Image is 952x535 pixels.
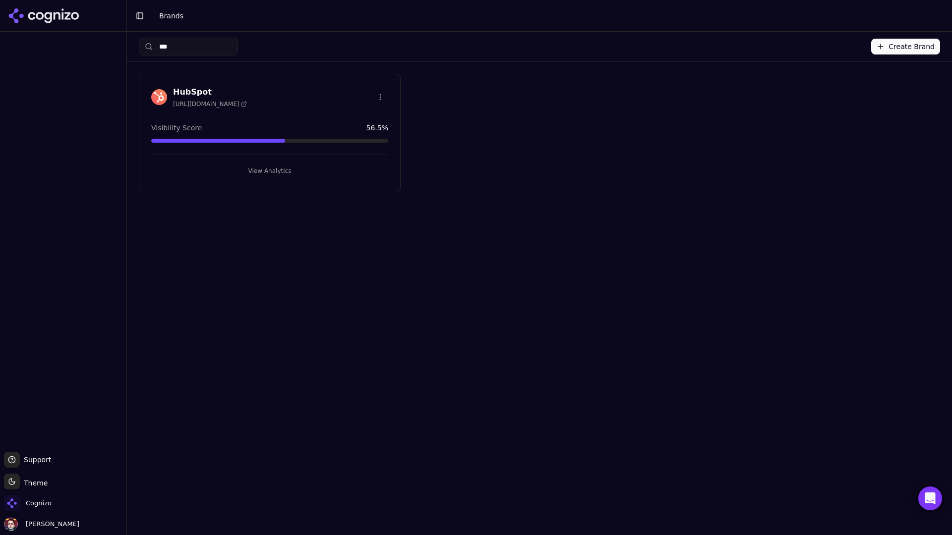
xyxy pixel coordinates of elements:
[4,517,79,531] button: Open user button
[26,499,52,508] span: Cognizo
[20,479,48,487] span: Theme
[20,455,51,465] span: Support
[151,89,167,105] img: HubSpot
[151,123,202,133] span: Visibility Score
[159,11,924,21] nav: breadcrumb
[871,39,940,54] button: Create Brand
[4,495,52,511] button: Open organization switcher
[151,163,388,179] button: View Analytics
[366,123,388,133] span: 56.5 %
[173,86,247,98] h3: HubSpot
[918,486,942,510] div: Open Intercom Messenger
[22,520,79,529] span: [PERSON_NAME]
[4,517,18,531] img: Deniz Ozcan
[159,12,183,20] span: Brands
[173,100,247,108] span: [URL][DOMAIN_NAME]
[4,495,20,511] img: Cognizo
